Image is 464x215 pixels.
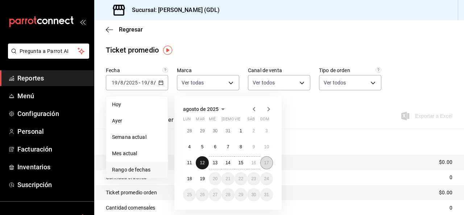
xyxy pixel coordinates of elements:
button: Pregunta a Parrot AI [8,44,89,59]
button: 21 de agosto de 2025 [221,172,234,185]
button: 29 de agosto de 2025 [235,188,247,201]
input: -- [120,80,124,86]
label: Tipo de orden [319,68,381,73]
abbr: 29 de julio de 2025 [200,128,204,133]
button: open_drawer_menu [80,19,86,25]
span: - [139,80,140,86]
abbr: 10 de agosto de 2025 [264,144,269,149]
abbr: miércoles [209,117,216,124]
abbr: 24 de agosto de 2025 [264,176,269,181]
input: -- [141,80,148,86]
button: 7 de agosto de 2025 [221,140,234,153]
abbr: 17 de agosto de 2025 [264,160,269,165]
span: / [118,80,120,86]
abbr: 15 de agosto de 2025 [239,160,243,165]
abbr: 7 de agosto de 2025 [227,144,229,149]
span: / [148,80,150,86]
button: 23 de agosto de 2025 [247,172,260,185]
abbr: 23 de agosto de 2025 [251,176,256,181]
button: 28 de julio de 2025 [183,124,196,137]
button: 9 de agosto de 2025 [247,140,260,153]
span: Reportes [17,73,88,83]
span: Regresar [119,26,143,33]
span: / [124,80,126,86]
button: 29 de julio de 2025 [196,124,208,137]
abbr: 26 de agosto de 2025 [200,192,204,197]
abbr: sábado [247,117,255,124]
abbr: domingo [260,117,269,124]
label: Fecha [106,68,168,73]
button: 5 de agosto de 2025 [196,140,208,153]
button: 12 de agosto de 2025 [196,156,208,169]
label: Canal de venta [248,68,310,73]
abbr: 2 de agosto de 2025 [252,128,255,133]
input: -- [150,80,154,86]
abbr: 9 de agosto de 2025 [252,144,255,149]
abbr: 31 de julio de 2025 [225,128,230,133]
span: Hoy [112,101,162,108]
span: Ver todas [182,79,204,86]
button: 14 de agosto de 2025 [221,156,234,169]
span: Suscripción [17,180,88,190]
button: 30 de agosto de 2025 [247,188,260,201]
abbr: 13 de agosto de 2025 [213,160,217,165]
button: 31 de agosto de 2025 [260,188,273,201]
button: 4 de agosto de 2025 [183,140,196,153]
abbr: 25 de agosto de 2025 [187,192,192,197]
span: Inventarios [17,162,88,172]
button: agosto de 2025 [183,105,227,113]
abbr: 12 de agosto de 2025 [200,160,204,165]
h3: Sucursal: [PERSON_NAME] (GDL) [126,6,220,15]
button: 15 de agosto de 2025 [235,156,247,169]
span: Pregunta a Parrot AI [20,47,78,55]
abbr: 28 de agosto de 2025 [225,192,230,197]
button: 13 de agosto de 2025 [209,156,221,169]
span: agosto de 2025 [183,106,219,112]
p: Cantidad comensales [106,204,156,212]
abbr: martes [196,117,204,124]
abbr: 4 de agosto de 2025 [188,144,191,149]
abbr: 29 de agosto de 2025 [239,192,243,197]
button: 19 de agosto de 2025 [196,172,208,185]
abbr: 16 de agosto de 2025 [251,160,256,165]
span: / [154,80,156,86]
abbr: 27 de agosto de 2025 [213,192,217,197]
abbr: lunes [183,117,191,124]
span: Menú [17,91,88,101]
span: Personal [17,127,88,136]
abbr: 22 de agosto de 2025 [239,176,243,181]
button: 1 de agosto de 2025 [235,124,247,137]
input: -- [111,80,118,86]
button: 3 de agosto de 2025 [260,124,273,137]
span: Semana actual [112,133,162,141]
span: Facturación [17,144,88,154]
span: Mes actual [112,150,162,157]
p: 0 [449,174,452,181]
abbr: 3 de agosto de 2025 [265,128,268,133]
button: 17 de agosto de 2025 [260,156,273,169]
abbr: 18 de agosto de 2025 [187,176,192,181]
label: Marca [177,68,239,73]
button: 16 de agosto de 2025 [247,156,260,169]
abbr: 30 de julio de 2025 [213,128,217,133]
button: 6 de agosto de 2025 [209,140,221,153]
button: 26 de agosto de 2025 [196,188,208,201]
abbr: 20 de agosto de 2025 [213,176,217,181]
p: 0 [449,204,452,212]
button: 18 de agosto de 2025 [183,172,196,185]
button: 11 de agosto de 2025 [183,156,196,169]
button: 28 de agosto de 2025 [221,188,234,201]
abbr: 1 de agosto de 2025 [240,128,242,133]
abbr: 14 de agosto de 2025 [225,160,230,165]
p: $0.00 [439,158,452,166]
span: Configuración [17,109,88,119]
button: 10 de agosto de 2025 [260,140,273,153]
svg: Todas las órdenes contabilizan 1 comensal a excepción de órdenes de mesa con comensales obligator... [376,67,381,73]
abbr: jueves [221,117,264,124]
abbr: 11 de agosto de 2025 [187,160,192,165]
span: Ver todos [253,79,275,86]
button: 31 de julio de 2025 [221,124,234,137]
abbr: 31 de agosto de 2025 [264,192,269,197]
button: 20 de agosto de 2025 [209,172,221,185]
abbr: viernes [235,117,240,124]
